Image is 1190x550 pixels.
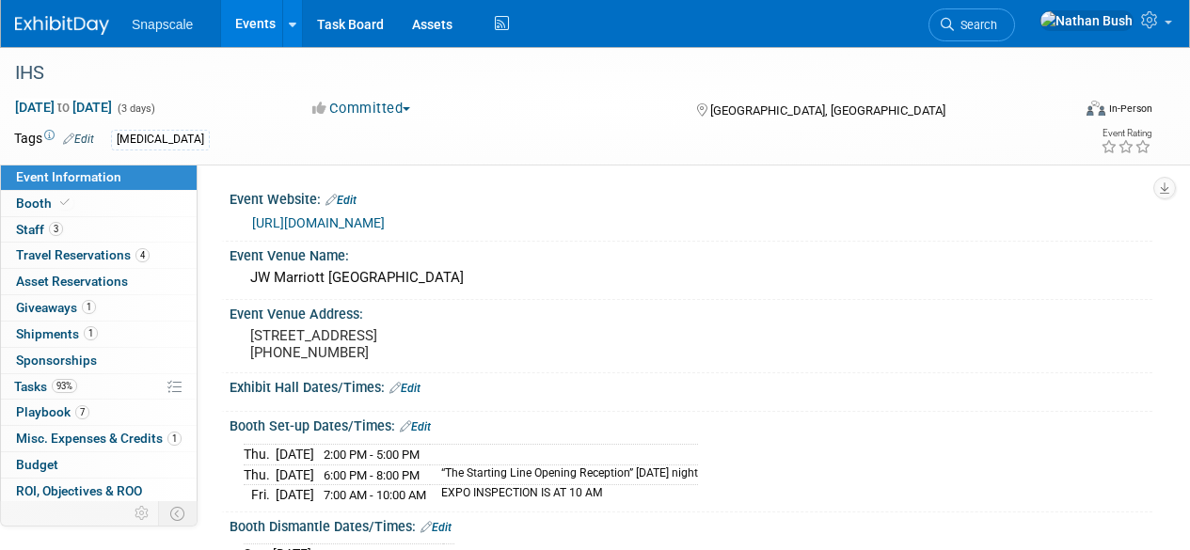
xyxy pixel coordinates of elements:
span: 4 [135,248,150,262]
span: Event Information [16,169,121,184]
span: Booth [16,196,73,211]
i: Booth reservation complete [60,197,70,208]
pre: [STREET_ADDRESS] [PHONE_NUMBER] [250,327,594,361]
a: Edit [325,194,357,207]
div: Event Format [986,98,1152,126]
span: Misc. Expenses & Credits [16,431,182,446]
span: Travel Reservations [16,247,150,262]
td: EXPO INSPECTION IS AT 10 AM [430,485,698,505]
span: ROI, Objectives & ROO [16,483,142,498]
img: Nathan Bush [1039,10,1134,31]
div: Exhibit Hall Dates/Times: [230,373,1152,398]
span: [DATE] [DATE] [14,99,113,116]
span: 7:00 AM - 10:00 AM [324,488,426,502]
td: Toggle Event Tabs [159,501,198,526]
div: Booth Set-up Dates/Times: [230,412,1152,436]
a: Giveaways1 [1,295,197,321]
span: Search [954,18,997,32]
span: Shipments [16,326,98,341]
td: [DATE] [276,464,314,485]
img: Format-Inperson.png [1087,101,1105,116]
span: Tasks [14,379,77,394]
div: Event Website: [230,185,1152,210]
span: to [55,100,72,115]
td: Fri. [244,485,276,505]
span: 1 [167,432,182,446]
td: Personalize Event Tab Strip [126,501,159,526]
a: Search [928,8,1015,41]
div: IHS [8,56,1055,90]
td: [DATE] [276,485,314,505]
a: ROI, Objectives & ROO [1,479,197,504]
a: Booth [1,191,197,216]
a: [URL][DOMAIN_NAME] [252,215,385,230]
span: 1 [84,326,98,340]
span: 3 [49,222,63,236]
td: [DATE] [276,444,314,464]
span: 6:00 PM - 8:00 PM [324,468,420,482]
span: Playbook [16,404,89,419]
span: Giveaways [16,300,96,315]
a: Event Information [1,165,197,190]
div: Booth Dismantle Dates/Times: [230,512,1152,537]
div: Event Rating [1101,129,1151,138]
span: Sponsorships [16,353,97,368]
span: 7 [75,405,89,419]
img: ExhibitDay [15,16,109,35]
td: Tags [14,129,94,150]
a: Travel Reservations4 [1,243,197,268]
a: Edit [63,133,94,146]
span: (3 days) [116,102,155,115]
span: Asset Reservations [16,274,128,289]
span: 1 [82,300,96,314]
a: Playbook7 [1,400,197,425]
span: Budget [16,457,58,472]
a: Shipments1 [1,322,197,347]
td: Thu. [244,444,276,464]
a: Misc. Expenses & Credits1 [1,426,197,451]
a: Asset Reservations [1,269,197,294]
a: Tasks93% [1,374,197,400]
a: Sponsorships [1,348,197,373]
a: Edit [389,382,420,395]
div: In-Person [1108,102,1152,116]
a: Staff3 [1,217,197,243]
div: JW Marriott [GEOGRAPHIC_DATA] [244,263,1138,292]
a: Edit [420,521,452,534]
button: Committed [306,99,418,118]
span: Staff [16,222,63,237]
td: “The Starting Line Opening Reception” [DATE] night [430,464,698,485]
td: Thu. [244,464,276,485]
a: Edit [400,420,431,433]
div: Event Venue Address: [230,300,1152,323]
span: [GEOGRAPHIC_DATA], [GEOGRAPHIC_DATA] [710,103,945,118]
a: Budget [1,452,197,478]
div: [MEDICAL_DATA] [111,130,210,149]
span: 2:00 PM - 5:00 PM [324,448,420,462]
div: Event Venue Name: [230,242,1152,265]
span: 93% [52,379,77,393]
span: Snapscale [132,17,193,32]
